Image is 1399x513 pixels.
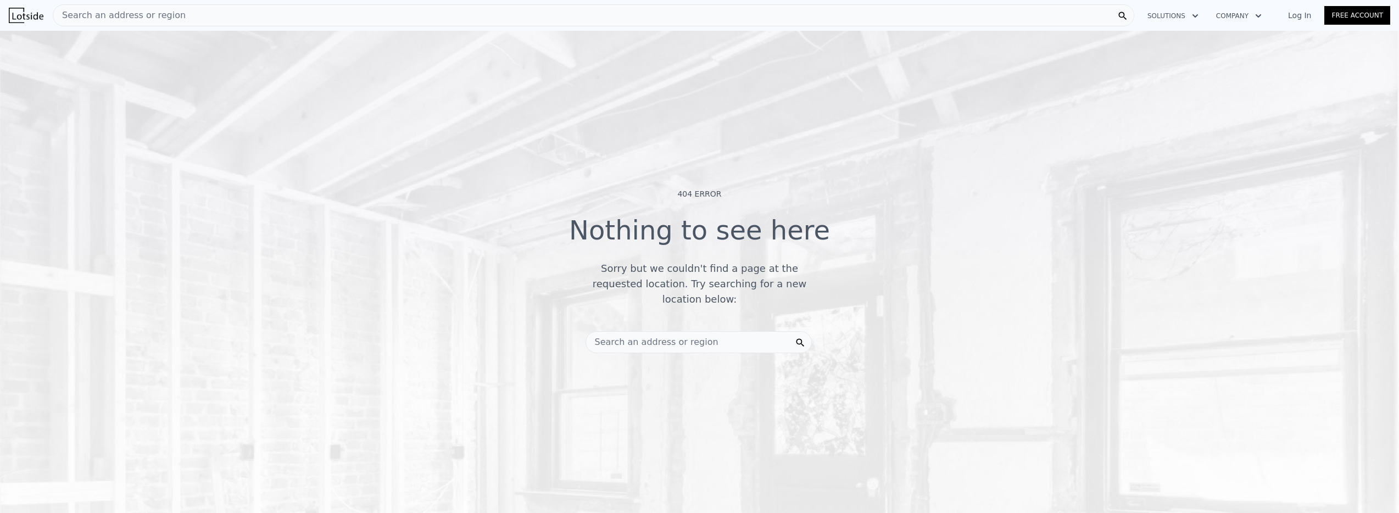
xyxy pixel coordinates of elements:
[677,188,721,199] div: 404 Error
[1207,6,1270,26] button: Company
[1139,6,1207,26] button: Solutions
[53,9,186,22] span: Search an address or region
[569,217,830,252] div: Nothing to see here
[9,8,43,23] img: Lotside
[586,336,718,349] span: Search an address or region
[1275,10,1324,21] a: Log In
[577,261,823,307] div: Sorry but we couldn't find a page at the requested location. Try searching for a new location below:
[1324,6,1390,25] a: Free Account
